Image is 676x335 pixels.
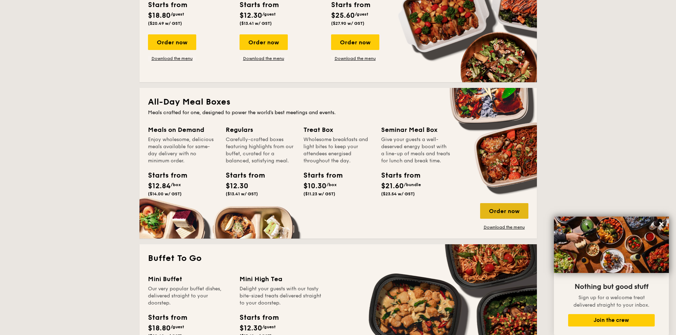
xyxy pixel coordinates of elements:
[148,125,217,135] div: Meals on Demand
[262,324,276,329] span: /guest
[240,56,288,61] a: Download the menu
[148,191,182,196] span: ($14.00 w/ GST)
[240,21,272,26] span: ($13.41 w/ GST)
[331,34,379,50] div: Order now
[148,11,171,20] span: $18.80
[404,182,421,187] span: /bundle
[148,312,187,323] div: Starts from
[148,324,171,333] span: $18.80
[171,182,181,187] span: /box
[148,136,217,164] div: Enjoy wholesome, delicious meals available for same-day delivery with no minimum order.
[573,295,649,308] span: Sign up for a welcome treat delivered straight to your inbox.
[148,56,196,61] a: Download the menu
[262,12,276,17] span: /guest
[240,11,262,20] span: $12.30
[148,109,528,116] div: Meals crafted for one, designed to power the world's best meetings and events.
[148,96,528,108] h2: All-Day Meal Boxes
[148,21,182,26] span: ($20.49 w/ GST)
[303,136,373,164] div: Wholesome breakfasts and light bites to keep your attendees energised throughout the day.
[240,312,278,323] div: Starts from
[355,12,368,17] span: /guest
[240,324,262,333] span: $12.30
[303,182,326,190] span: $10.30
[326,182,337,187] span: /box
[240,34,288,50] div: Order now
[148,34,196,50] div: Order now
[171,324,184,329] span: /guest
[303,125,373,135] div: Treat Box
[331,21,364,26] span: ($27.90 w/ GST)
[226,136,295,164] div: Carefully-crafted boxes featuring highlights from our buffet, curated for a balanced, satisfying ...
[303,170,335,181] div: Starts from
[568,314,655,326] button: Join the crew
[171,12,184,17] span: /guest
[381,170,413,181] div: Starts from
[148,285,231,307] div: Our very popular buffet dishes, delivered straight to your doorstep.
[303,191,335,196] span: ($11.23 w/ GST)
[148,170,180,181] div: Starts from
[148,182,171,190] span: $12.84
[381,182,404,190] span: $21.60
[575,283,648,291] span: Nothing but good stuff
[148,253,528,264] h2: Buffet To Go
[331,56,379,61] a: Download the menu
[226,182,248,190] span: $12.30
[381,125,450,135] div: Seminar Meal Box
[554,217,669,273] img: DSC07876-Edit02-Large.jpeg
[656,218,667,230] button: Close
[148,274,231,284] div: Mini Buffet
[480,224,528,230] a: Download the menu
[240,285,323,307] div: Delight your guests with our tasty bite-sized treats delivered straight to your doorstep.
[226,170,258,181] div: Starts from
[331,11,355,20] span: $25.60
[226,191,258,196] span: ($13.41 w/ GST)
[240,274,323,284] div: Mini High Tea
[226,125,295,135] div: Regulars
[381,136,450,164] div: Give your guests a well-deserved energy boost with a line-up of meals and treats for lunch and br...
[381,191,415,196] span: ($23.54 w/ GST)
[480,203,528,219] div: Order now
